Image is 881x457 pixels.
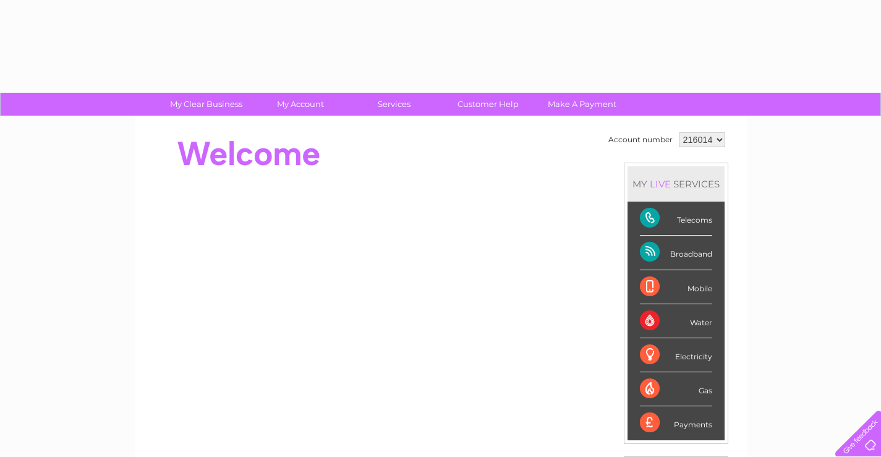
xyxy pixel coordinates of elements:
[640,338,712,372] div: Electricity
[155,93,257,116] a: My Clear Business
[437,93,539,116] a: Customer Help
[647,178,673,190] div: LIVE
[640,202,712,236] div: Telecoms
[628,166,725,202] div: MY SERVICES
[605,129,676,150] td: Account number
[531,93,633,116] a: Make A Payment
[640,372,712,406] div: Gas
[343,93,445,116] a: Services
[249,93,351,116] a: My Account
[640,236,712,270] div: Broadband
[640,406,712,440] div: Payments
[640,270,712,304] div: Mobile
[640,304,712,338] div: Water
